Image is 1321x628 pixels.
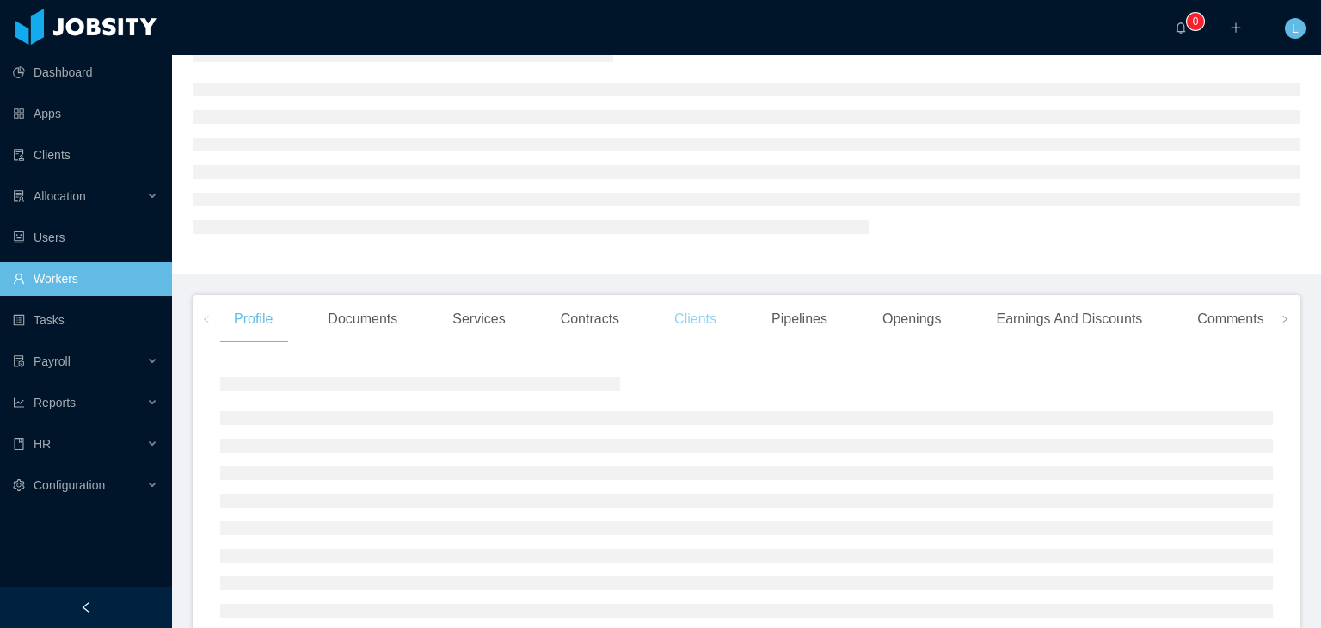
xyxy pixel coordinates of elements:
div: Pipelines [758,295,841,343]
span: Allocation [34,189,86,203]
span: L [1292,18,1299,39]
div: Earnings And Discounts [982,295,1156,343]
a: icon: userWorkers [13,262,158,296]
span: Reports [34,396,76,409]
div: Profile [220,295,286,343]
div: Clients [660,295,730,343]
sup: 0 [1187,13,1204,30]
i: icon: file-protect [13,355,25,367]
div: Services [439,295,519,343]
i: icon: solution [13,190,25,202]
a: icon: pie-chartDashboard [13,55,158,89]
div: Contracts [547,295,633,343]
i: icon: book [13,438,25,450]
div: Comments [1183,295,1277,343]
i: icon: line-chart [13,397,25,409]
a: icon: appstoreApps [13,96,158,131]
div: Openings [869,295,955,343]
span: Configuration [34,478,105,492]
span: HR [34,437,51,451]
div: Documents [314,295,411,343]
i: icon: plus [1230,22,1242,34]
i: icon: left [202,315,211,323]
i: icon: setting [13,479,25,491]
a: icon: profileTasks [13,303,158,337]
a: icon: robotUsers [13,220,158,255]
i: icon: bell [1175,22,1187,34]
span: Payroll [34,354,71,368]
a: icon: auditClients [13,138,158,172]
i: icon: right [1281,315,1289,323]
